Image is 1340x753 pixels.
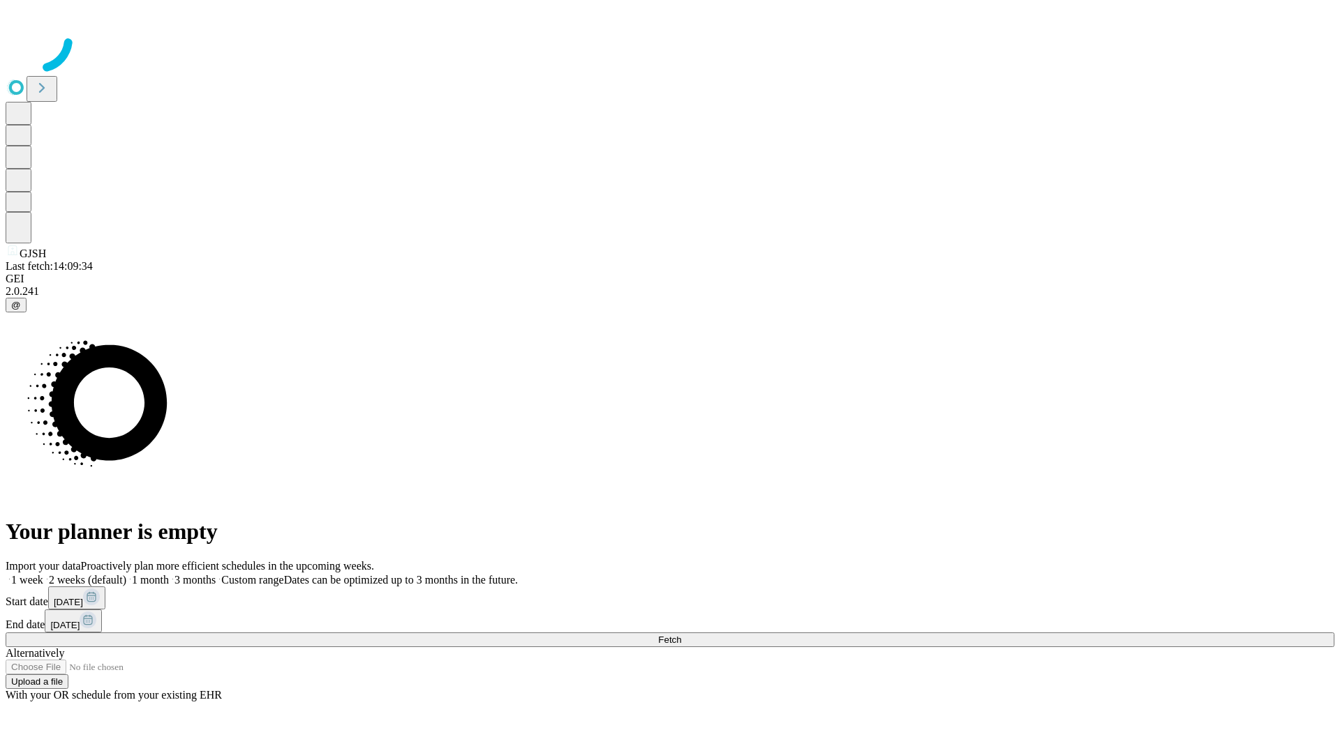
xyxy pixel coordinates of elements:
[45,609,102,632] button: [DATE]
[6,273,1334,285] div: GEI
[54,597,83,607] span: [DATE]
[284,574,518,586] span: Dates can be optimized up to 3 months in the future.
[50,620,80,630] span: [DATE]
[6,609,1334,632] div: End date
[6,674,68,689] button: Upload a file
[6,560,81,572] span: Import your data
[6,519,1334,545] h1: Your planner is empty
[11,300,21,310] span: @
[6,298,27,312] button: @
[6,689,222,701] span: With your OR schedule from your existing EHR
[221,574,283,586] span: Custom range
[658,634,681,645] span: Fetch
[48,586,105,609] button: [DATE]
[81,560,374,572] span: Proactively plan more efficient schedules in the upcoming weeks.
[11,574,43,586] span: 1 week
[174,574,216,586] span: 3 months
[6,647,64,659] span: Alternatively
[132,574,169,586] span: 1 month
[6,586,1334,609] div: Start date
[49,574,126,586] span: 2 weeks (default)
[6,632,1334,647] button: Fetch
[6,260,93,272] span: Last fetch: 14:09:34
[6,285,1334,298] div: 2.0.241
[20,248,46,259] span: GJSH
